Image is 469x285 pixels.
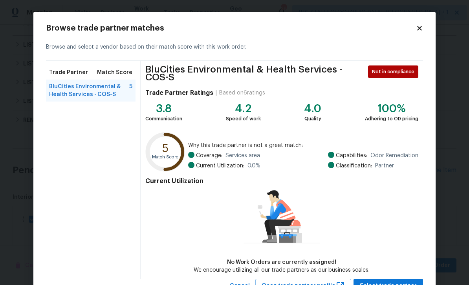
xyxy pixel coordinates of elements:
[194,258,370,266] div: No Work Orders are currently assigned!
[304,115,321,123] div: Quality
[196,152,222,160] span: Coverage:
[336,152,367,160] span: Capabilities:
[46,24,416,32] h2: Browse trade partner matches
[370,152,418,160] span: Odor Remediation
[145,105,182,113] div: 3.8
[196,162,244,170] span: Current Utilization:
[49,83,129,98] span: BluCities Environmental & Health Services - COS-S
[145,65,366,81] span: BluCities Environmental & Health Services - COS-S
[219,89,265,97] div: Based on 6 ratings
[145,177,418,185] h4: Current Utilization
[145,115,182,123] div: Communication
[226,115,261,123] div: Speed of work
[304,105,321,113] div: 4.0
[129,83,132,98] span: 5
[162,143,169,154] text: 5
[194,266,370,274] div: We encourage utilizing all our trade partners as our business scales.
[365,115,418,123] div: Adhering to OD pricing
[152,155,178,159] text: Match Score
[365,105,418,113] div: 100%
[49,69,88,76] span: Trade Partner
[247,162,260,170] span: 0.0 %
[188,142,418,149] span: Why this trade partner is not a great match:
[336,162,372,170] span: Classification:
[372,68,418,76] span: Not in compliance
[46,34,423,61] div: Browse and select a vendor based on their match score with this work order.
[225,152,260,160] span: Services area
[97,69,132,76] span: Match Score
[213,89,219,97] div: |
[226,105,261,113] div: 4.2
[375,162,394,170] span: Partner
[145,89,213,97] h4: Trade Partner Ratings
